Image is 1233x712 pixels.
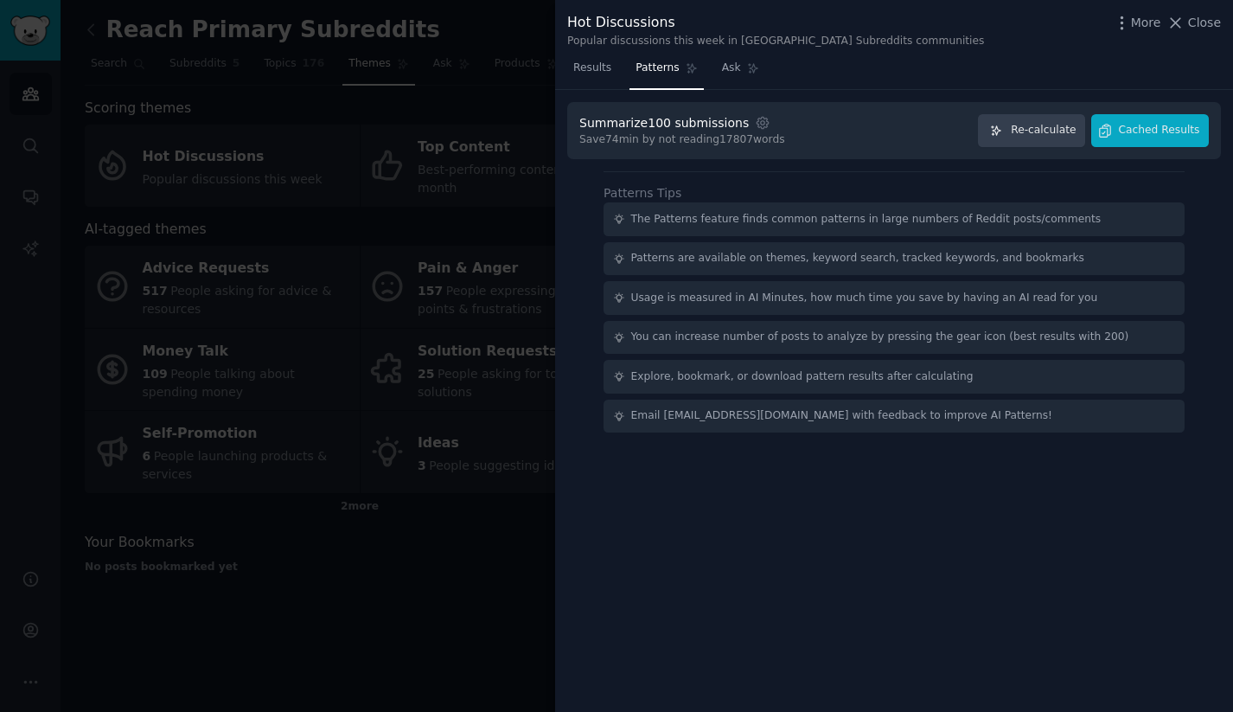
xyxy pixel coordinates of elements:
[631,330,1129,345] div: You can increase number of posts to analyze by pressing the gear icon (best results with 200)
[567,12,984,34] div: Hot Discussions
[1131,14,1161,32] span: More
[631,291,1098,306] div: Usage is measured in AI Minutes, how much time you save by having an AI read for you
[636,61,679,76] span: Patterns
[722,61,741,76] span: Ask
[1113,14,1161,32] button: More
[567,34,984,49] div: Popular discussions this week in [GEOGRAPHIC_DATA] Subreddits communities
[631,408,1053,424] div: Email [EMAIL_ADDRESS][DOMAIN_NAME] with feedback to improve AI Patterns!
[1188,14,1221,32] span: Close
[1091,114,1209,148] button: Cached Results
[631,212,1102,228] div: The Patterns feature finds common patterns in large numbers of Reddit posts/comments
[579,114,749,132] div: Summarize 100 submissions
[629,55,703,90] a: Patterns
[631,369,974,385] div: Explore, bookmark, or download pattern results after calculating
[567,55,617,90] a: Results
[1166,14,1221,32] button: Close
[573,61,611,76] span: Results
[978,114,1085,148] button: Re-calculate
[604,186,681,200] label: Patterns Tips
[1011,123,1076,138] span: Re-calculate
[579,132,785,148] div: Save 74 min by not reading 17807 words
[716,55,765,90] a: Ask
[1119,123,1200,138] span: Cached Results
[631,251,1084,266] div: Patterns are available on themes, keyword search, tracked keywords, and bookmarks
